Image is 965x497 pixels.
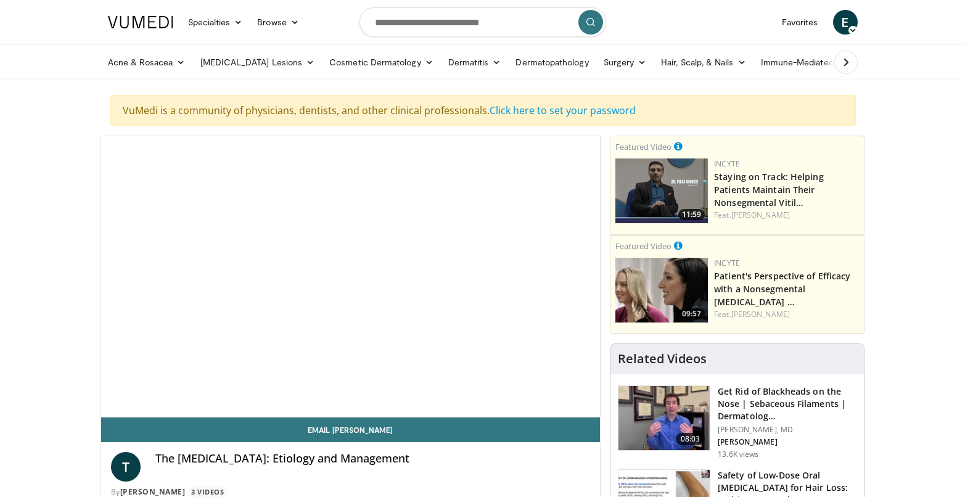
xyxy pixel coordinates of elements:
[718,437,856,447] p: [PERSON_NAME]
[714,158,740,169] a: Incyte
[731,210,790,220] a: [PERSON_NAME]
[359,7,606,37] input: Search topics, interventions
[101,50,193,75] a: Acne & Rosacea
[490,104,636,117] a: Click here to set your password
[111,452,141,482] a: T
[615,258,708,322] img: 2c48d197-61e9-423b-8908-6c4d7e1deb64.png.150x105_q85_crop-smart_upscale.jpg
[833,10,858,35] a: E
[714,258,740,268] a: Incyte
[714,309,859,320] div: Feat.
[714,270,850,308] a: Patient's Perspective of Efficacy with a Nonsegmental [MEDICAL_DATA] …
[181,10,250,35] a: Specialties
[108,16,173,28] img: VuMedi Logo
[615,158,708,223] a: 11:59
[250,10,306,35] a: Browse
[508,50,596,75] a: Dermatopathology
[615,158,708,223] img: fe0751a3-754b-4fa7-bfe3-852521745b57.png.150x105_q85_crop-smart_upscale.jpg
[718,385,856,422] h3: Get Rid of Blackheads on the Nose | Sebaceous Filaments | Dermatolog…
[615,240,671,252] small: Featured Video
[322,50,440,75] a: Cosmetic Dermatology
[110,95,856,126] div: VuMedi is a community of physicians, dentists, and other clinical professionals.
[596,50,654,75] a: Surgery
[155,452,591,466] h4: The [MEDICAL_DATA]: Etiology and Management
[193,50,322,75] a: [MEDICAL_DATA] Lesions
[714,210,859,221] div: Feat.
[678,308,705,319] span: 09:57
[618,386,710,450] img: 54dc8b42-62c8-44d6-bda4-e2b4e6a7c56d.150x105_q85_crop-smart_upscale.jpg
[714,171,824,208] a: Staying on Track: Helping Patients Maintain Their Nonsegmental Vitil…
[618,385,856,459] a: 08:03 Get Rid of Blackheads on the Nose | Sebaceous Filaments | Dermatolog… [PERSON_NAME], MD [PE...
[718,425,856,435] p: [PERSON_NAME], MD
[101,417,601,442] a: Email [PERSON_NAME]
[441,50,509,75] a: Dermatitis
[754,50,853,75] a: Immune-Mediated
[615,141,671,152] small: Featured Video
[654,50,753,75] a: Hair, Scalp, & Nails
[678,209,705,220] span: 11:59
[731,309,790,319] a: [PERSON_NAME]
[618,351,707,366] h4: Related Videos
[120,487,186,497] a: [PERSON_NAME]
[718,450,758,459] p: 13.6K views
[615,258,708,322] a: 09:57
[676,433,705,445] span: 08:03
[774,10,826,35] a: Favorites
[101,136,601,417] video-js: Video Player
